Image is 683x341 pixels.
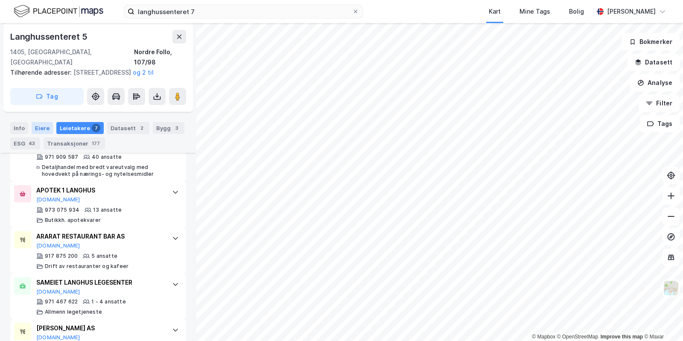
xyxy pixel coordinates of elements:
[639,95,680,112] button: Filter
[10,137,40,149] div: ESG
[36,231,163,242] div: ARARAT RESTAURANT BAR AS
[607,6,656,17] div: [PERSON_NAME]
[520,6,550,17] div: Mine Tags
[622,33,680,50] button: Bokmerker
[36,242,80,249] button: [DOMAIN_NAME]
[10,69,73,76] span: Tilhørende adresser:
[569,6,584,17] div: Bolig
[44,137,105,149] div: Transaksjoner
[45,309,102,315] div: Allmenn legetjeneste
[92,154,122,160] div: 40 ansatte
[137,124,146,132] div: 2
[36,185,163,195] div: APOTEK 1 LANGHUS
[10,30,89,44] div: Langhussenteret 5
[42,164,163,178] div: Detaljhandel med bredt vareutvalg med hovedvekt på nærings- og nytelsesmidler
[532,334,555,340] a: Mapbox
[45,207,79,213] div: 973 075 934
[10,47,134,67] div: 1405, [GEOGRAPHIC_DATA], [GEOGRAPHIC_DATA]
[56,122,104,134] div: Leietakere
[663,280,679,296] img: Z
[601,334,643,340] a: Improve this map
[628,54,680,71] button: Datasett
[640,115,680,132] button: Tags
[45,263,128,270] div: Drift av restauranter og kafeer
[10,122,28,134] div: Info
[45,253,78,259] div: 917 875 200
[36,277,163,288] div: SAMEIET LANGHUS LEGESENTER
[45,298,78,305] div: 971 467 622
[91,298,126,305] div: 1 - 4 ansatte
[14,4,103,19] img: logo.f888ab2527a4732fd821a326f86c7f29.svg
[489,6,501,17] div: Kart
[93,207,122,213] div: 13 ansatte
[557,334,598,340] a: OpenStreetMap
[153,122,184,134] div: Bygg
[172,124,181,132] div: 3
[32,122,53,134] div: Eiere
[36,323,163,333] div: [PERSON_NAME] AS
[10,67,179,78] div: [STREET_ADDRESS]
[36,289,80,295] button: [DOMAIN_NAME]
[91,253,117,259] div: 5 ansatte
[90,139,102,148] div: 177
[134,47,186,67] div: Nordre Follo, 107/98
[45,154,78,160] div: 971 909 587
[36,196,80,203] button: [DOMAIN_NAME]
[107,122,149,134] div: Datasett
[92,124,100,132] div: 7
[10,88,84,105] button: Tag
[36,334,80,341] button: [DOMAIN_NAME]
[134,5,352,18] input: Søk på adresse, matrikkel, gårdeiere, leietakere eller personer
[630,74,680,91] button: Analyse
[27,139,37,148] div: 43
[640,300,683,341] iframe: Chat Widget
[640,300,683,341] div: Kontrollprogram for chat
[45,217,101,224] div: Butikkh. apotekvarer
